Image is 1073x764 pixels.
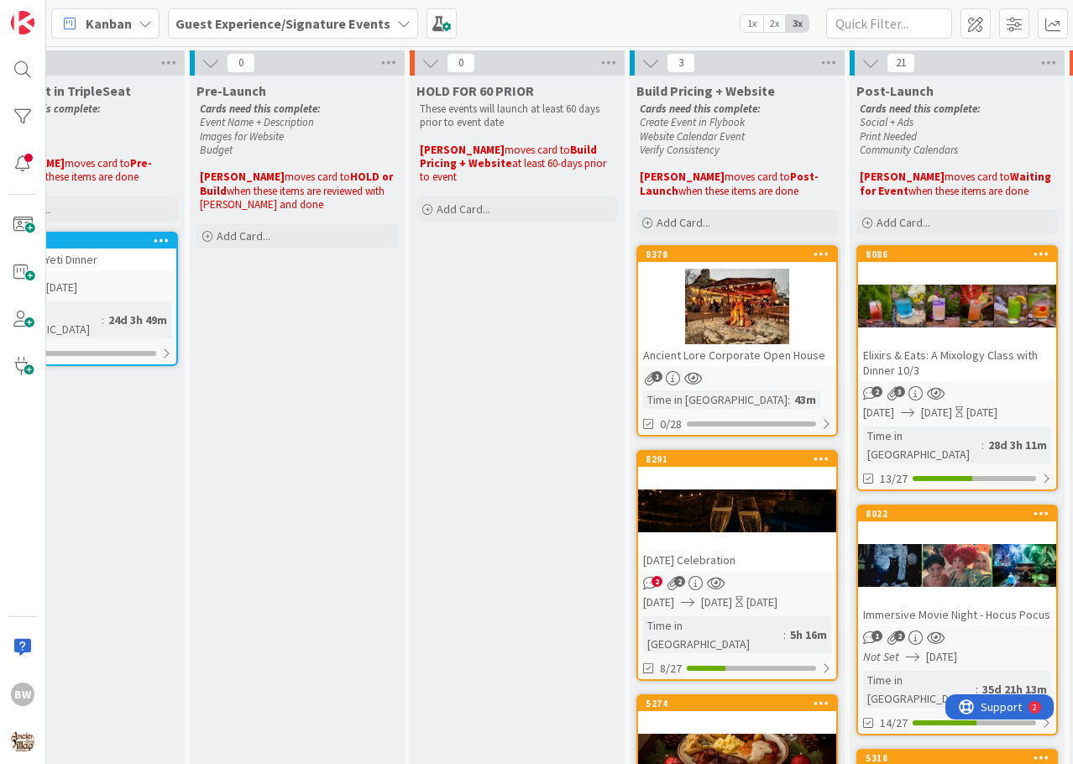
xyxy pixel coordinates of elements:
[871,631,882,641] span: 1
[11,11,34,34] img: Visit kanbanzone.com
[858,247,1056,262] div: 8086
[638,696,836,711] div: 5274
[788,390,790,409] span: :
[926,648,957,666] span: [DATE]
[966,404,997,421] div: [DATE]
[880,470,908,488] span: 13/27
[660,660,682,678] span: 8/27
[640,143,720,157] em: Verify Consistency
[640,102,761,116] em: Cards need this complete:
[660,416,682,433] span: 0/28
[976,680,978,699] span: :
[667,53,695,73] span: 3
[447,53,475,73] span: 0
[35,3,76,23] span: Support
[640,170,819,197] strong: Post-Launch
[65,156,130,170] span: moves card to
[46,279,77,296] span: [DATE]
[86,13,132,34] span: Kanban
[866,249,1056,260] div: 8086
[783,625,786,644] span: :
[826,8,952,39] input: Quick Filter...
[790,390,820,409] div: 43m
[638,549,836,571] div: [DATE] Celebration
[858,344,1056,381] div: Elixirs & Eats: A Mixology Class with Dinner 10/3
[638,452,836,467] div: 8291
[227,53,255,73] span: 0
[200,115,314,129] em: Event Name + Description
[640,170,725,184] strong: [PERSON_NAME]
[217,228,270,243] span: Add Card...
[894,631,905,641] span: 2
[657,215,710,230] span: Add Card...
[786,15,809,32] span: 3x
[643,616,783,653] div: Time in [GEOGRAPHIC_DATA]
[196,82,266,99] span: Pre-Launch
[420,143,505,157] strong: [PERSON_NAME]
[921,404,952,421] span: [DATE]
[725,170,790,184] span: moves card to
[786,625,831,644] div: 5h 16m
[984,436,1051,454] div: 28d 3h 11m
[643,594,674,611] span: [DATE]
[863,426,981,463] div: Time in [GEOGRAPHIC_DATA]
[860,143,958,157] em: Community Calendars
[763,15,786,32] span: 2x
[858,604,1056,625] div: Immersive Movie Night - Hocus Pocus
[860,129,917,144] em: Print Needed
[860,170,1054,197] strong: Waiting for Event
[860,115,913,129] em: Social + Ads
[871,386,882,397] span: 2
[701,594,732,611] span: [DATE]
[678,184,798,198] span: when these items are done
[11,730,34,753] img: avatar
[416,82,534,99] span: HOLD FOR 60 PRIOR
[638,344,836,366] div: Ancient Lore Corporate Open House
[505,143,570,157] span: moves card to
[200,170,395,197] strong: HOLD or Build
[638,247,836,366] div: 8378Ancient Lore Corporate Open House
[200,184,387,212] span: when these items are reviewed with [PERSON_NAME] and done
[981,436,984,454] span: :
[978,680,1051,699] div: 35d 21h 13m
[858,506,1056,625] div: 8022Immersive Movie Night - Hocus Pocus
[877,215,930,230] span: Add Card...
[863,649,899,664] i: Not Set
[894,386,905,397] span: 3
[11,683,34,706] div: BW
[643,390,788,409] div: Time in [GEOGRAPHIC_DATA]
[200,143,233,157] em: Budget
[200,170,285,184] strong: [PERSON_NAME]
[420,156,609,184] span: at least 60-days prior to event
[880,714,908,732] span: 14/27
[908,184,1029,198] span: when these items are done
[18,170,139,184] span: when these items are done
[652,576,662,587] span: 2
[638,452,836,571] div: 8291[DATE] Celebration
[858,506,1056,521] div: 8022
[945,170,1010,184] span: moves card to
[104,311,171,329] div: 24d 3h 49m
[636,82,775,99] span: Build Pricing + Website
[866,752,1056,764] div: 5318
[200,102,321,116] em: Cards need this complete:
[646,249,836,260] div: 8378
[638,247,836,262] div: 8378
[175,15,390,32] b: Guest Experience/Signature Events
[646,453,836,465] div: 8291
[863,404,894,421] span: [DATE]
[674,576,685,587] span: 2
[863,671,976,708] div: Time in [GEOGRAPHIC_DATA]
[860,102,981,116] em: Cards need this complete:
[646,698,836,709] div: 5274
[858,247,1056,381] div: 8086Elixirs & Eats: A Mixology Class with Dinner 10/3
[887,53,915,73] span: 21
[640,115,745,129] em: Create Event in Flybook
[420,102,615,130] p: These events will launch at least 60 days prior to event date
[420,143,599,170] strong: Build Pricing + Website
[285,170,350,184] span: moves card to
[746,594,777,611] div: [DATE]
[866,508,1056,520] div: 8022
[102,311,104,329] span: :
[860,170,945,184] strong: [PERSON_NAME]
